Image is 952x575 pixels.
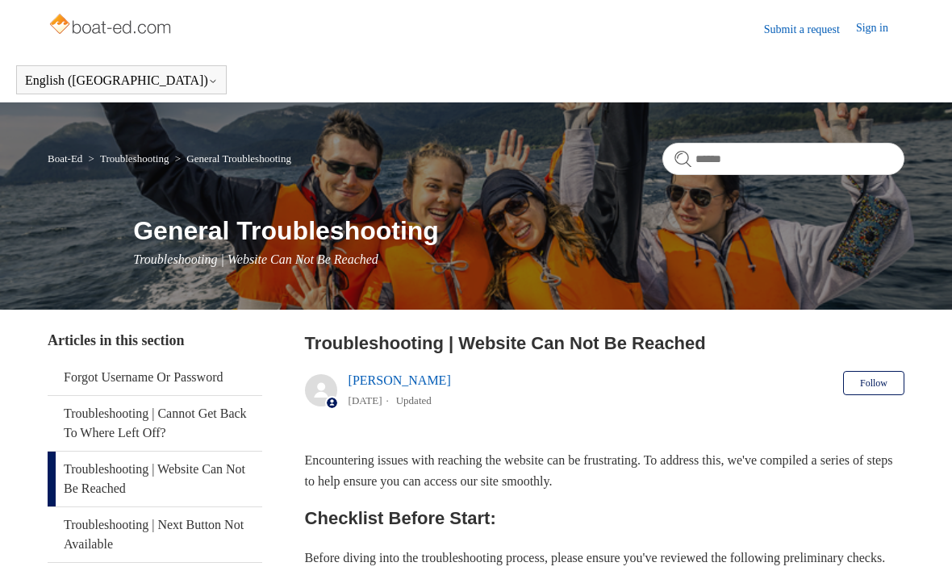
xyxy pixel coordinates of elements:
a: Troubleshooting | Website Can Not Be Reached [48,452,262,506]
a: Troubleshooting | Next Button Not Available [48,507,262,562]
li: Boat-Ed [48,152,86,165]
h1: General Troubleshooting [133,211,904,250]
button: Follow Article [843,371,904,395]
time: 03/15/2024, 15:11 [349,394,382,406]
p: Encountering issues with reaching the website can be frustrating. To address this, we've compiled... [305,450,904,491]
h2: Troubleshooting | Website Can Not Be Reached [305,330,904,356]
p: Before diving into the troubleshooting process, please ensure you've reviewed the following preli... [305,548,904,569]
button: English ([GEOGRAPHIC_DATA]) [25,73,218,88]
a: [PERSON_NAME] [349,373,451,387]
a: Submit a request [764,21,856,38]
a: Troubleshooting | Cannot Get Back To Where Left Off? [48,396,262,451]
a: General Troubleshooting [186,152,291,165]
input: Search [662,143,904,175]
a: Sign in [856,19,904,39]
span: Troubleshooting | Website Can Not Be Reached [133,252,378,266]
a: Boat-Ed [48,152,82,165]
img: Boat-Ed Help Center home page [48,10,176,42]
li: Updated [396,394,432,406]
div: Live chat [898,521,940,563]
span: Articles in this section [48,332,184,348]
a: Forgot Username Or Password [48,360,262,395]
li: Troubleshooting [86,152,172,165]
a: Troubleshooting [100,152,169,165]
li: General Troubleshooting [172,152,291,165]
h2: Checklist Before Start: [305,504,904,532]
